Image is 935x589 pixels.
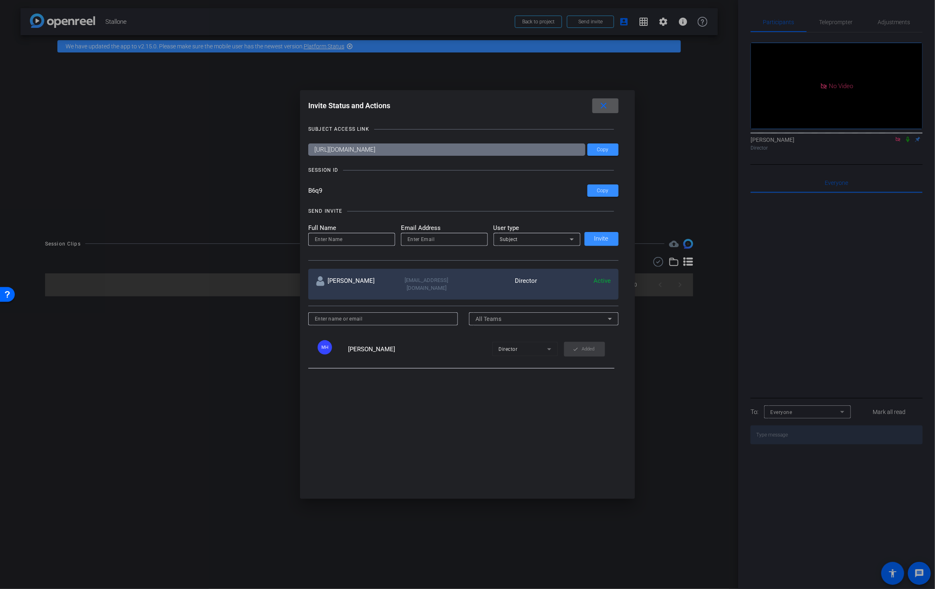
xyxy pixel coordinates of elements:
[308,223,395,233] mat-label: Full Name
[318,340,332,355] div: MH
[475,316,502,322] span: All Teams
[308,125,619,133] openreel-title-line: SUBJECT ACCESS LINK
[316,276,389,292] div: [PERSON_NAME]
[308,125,369,133] div: SUBJECT ACCESS LINK
[464,276,537,292] div: Director
[594,277,611,284] span: Active
[315,234,389,244] input: Enter Name
[597,188,609,194] span: Copy
[494,223,580,233] mat-label: User type
[587,184,619,197] button: Copy
[348,346,395,353] span: [PERSON_NAME]
[597,147,609,153] span: Copy
[389,276,463,292] div: [EMAIL_ADDRESS][DOMAIN_NAME]
[308,98,619,113] div: Invite Status and Actions
[587,143,619,156] button: Copy
[315,314,451,324] input: Enter name or email
[308,207,619,215] openreel-title-line: SEND INVITE
[318,340,346,355] ngx-avatar: Martin Huberman
[308,166,619,174] openreel-title-line: SESSION ID
[308,207,342,215] div: SEND INVITE
[308,166,338,174] div: SESSION ID
[500,237,518,242] span: Subject
[598,101,609,111] mat-icon: close
[407,234,481,244] input: Enter Email
[401,223,488,233] mat-label: Email Address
